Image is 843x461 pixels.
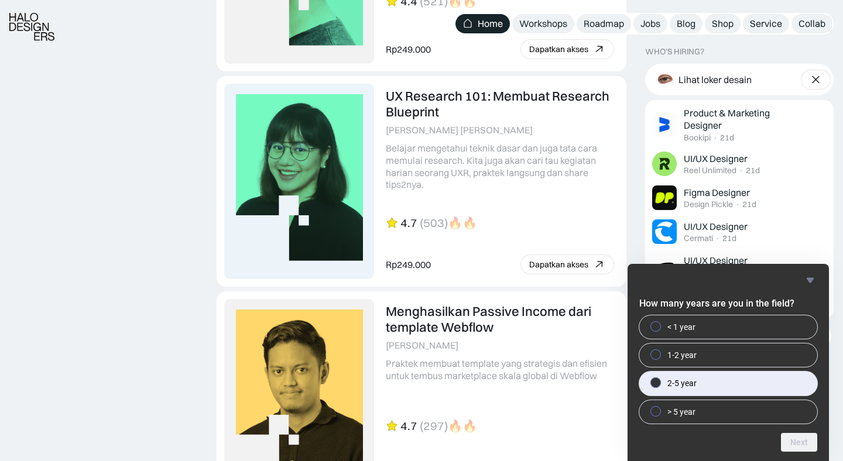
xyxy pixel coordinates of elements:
a: Service [743,14,789,33]
a: Dapatkan akses [520,254,614,274]
button: Next question [781,433,817,452]
div: Dapatkan akses [529,260,588,270]
div: Rp249.000 [386,259,431,271]
div: 21d [746,166,760,176]
div: 21d [720,132,734,142]
div: Reel Unlimited [684,166,736,176]
div: Bookipi [684,132,711,142]
h2: How many years are you in the field? [639,297,817,311]
div: Roadmap [584,18,624,30]
img: Job Image [652,112,677,137]
div: Dapatkan akses [529,44,588,54]
div: · [735,199,740,209]
div: UI/UX Designer [684,152,748,164]
a: Job ImageFigma DesignerDesign Pickle·21d [647,181,831,215]
div: How many years are you in the field? [639,315,817,424]
div: UI/UX Designer [684,220,748,232]
a: Job ImageUI/UX DesignerSamsung·21d [647,249,831,283]
img: Job Image [652,185,677,210]
div: · [713,132,718,142]
a: Blog [670,14,702,33]
div: Home [478,18,503,30]
div: Lihat loker desain [678,73,752,85]
div: 21d [742,199,756,209]
a: Collab [791,14,832,33]
div: · [739,166,743,176]
a: Shop [705,14,741,33]
div: 21d [722,233,736,243]
a: Dapatkan akses [520,39,614,59]
button: Hide survey [803,273,817,287]
img: Job Image [652,152,677,176]
div: Shop [712,18,734,30]
a: Home [455,14,510,33]
div: Workshops [519,18,567,30]
div: UI/UX Designer [684,254,748,266]
span: 1-2 year [667,349,697,361]
div: Collab [799,18,825,30]
div: Cermati [684,233,713,243]
div: Rp249.000 [386,43,431,56]
span: 2-5 year [667,377,697,389]
div: How many years are you in the field? [639,273,817,452]
div: WHO’S HIRING? [645,47,704,57]
div: Figma Designer [684,186,750,198]
div: Blog [677,18,695,30]
img: Job Image [652,253,677,278]
a: Job ImageProduct & Marketing DesignerBookipi·21d [647,102,831,147]
a: Jobs [633,14,667,33]
a: Job ImageUI/UX DesignerCermati·21d [647,215,831,249]
span: > 5 year [667,406,695,418]
div: Service [750,18,782,30]
div: · [715,233,720,243]
a: Job ImageUI/UX DesignerReel Unlimited·21d [647,147,831,181]
a: Workshops [512,14,574,33]
div: Design Pickle [684,199,733,209]
div: Product & Marketing Designer [684,107,802,132]
span: < 1 year [667,321,695,333]
div: Jobs [640,18,660,30]
img: Job Image [652,219,677,244]
a: Roadmap [577,14,631,33]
